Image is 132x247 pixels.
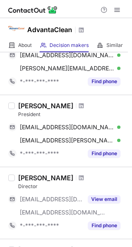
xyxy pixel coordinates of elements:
[88,77,120,86] button: Reveal Button
[18,183,127,190] div: Director
[88,221,120,230] button: Reveal Button
[18,174,73,182] div: [PERSON_NAME]
[27,25,72,35] h1: AdvantaClean
[18,111,127,118] div: President
[20,209,106,216] span: [EMAIL_ADDRESS][DOMAIN_NAME]
[20,137,114,144] span: [EMAIL_ADDRESS][PERSON_NAME][DOMAIN_NAME]
[20,51,114,59] span: [EMAIL_ADDRESS][DOMAIN_NAME]
[8,20,25,37] img: e5baef8481f62f3270d35976e5d025b9
[20,123,114,131] span: [EMAIL_ADDRESS][DOMAIN_NAME]
[49,42,89,49] span: Decision makers
[8,5,58,15] img: ContactOut v5.3.10
[18,102,73,110] div: [PERSON_NAME]
[88,195,120,203] button: Reveal Button
[20,196,83,203] span: [EMAIL_ADDRESS][DOMAIN_NAME]
[106,42,123,49] span: Similar
[88,149,120,158] button: Reveal Button
[18,42,32,49] span: About
[20,65,114,72] span: [PERSON_NAME][EMAIL_ADDRESS][DOMAIN_NAME]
